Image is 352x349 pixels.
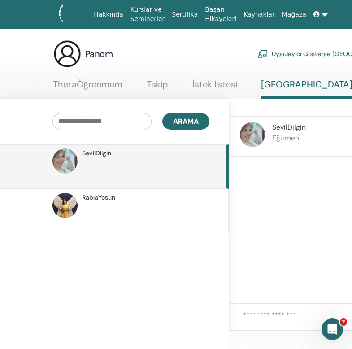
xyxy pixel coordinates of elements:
[53,39,82,68] img: generic-user-icon.jpg
[240,6,278,23] a: Kaynaklar
[257,50,268,58] img: chalkboard-teacher.svg
[272,133,306,144] p: Eğitmen
[127,1,169,27] a: Kurslar ve Seminerler
[240,122,265,147] img: default.jpg
[82,148,111,158] span: Sevil Dilgin
[85,48,113,60] h3: Panom
[147,79,168,96] a: Takip
[52,148,78,174] img: default.jpg
[59,4,122,25] img: logo.png
[168,6,201,23] a: Sertifika
[322,318,343,340] iframe: İnterkom canlı sohbet
[162,113,209,130] button: ARAMA
[82,193,115,202] span: Rabia Yosun
[52,193,78,218] img: default.jpg
[173,117,199,126] span: ARAMA
[201,1,240,27] a: Başarı Hikayeleri
[192,79,237,96] a: İstek listesi
[272,122,306,132] span: Sevil Dilgin
[278,6,310,23] a: Mağaza
[90,6,127,23] a: Hakkında
[340,318,347,326] span: 2
[53,79,122,96] a: ThetaÖğrenmem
